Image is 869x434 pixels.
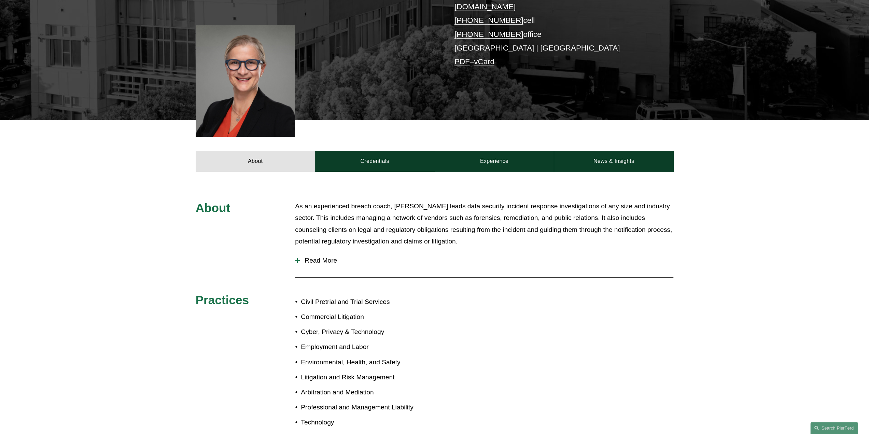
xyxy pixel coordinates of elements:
[301,417,434,429] p: Technology
[196,293,249,307] span: Practices
[301,372,434,383] p: Litigation and Risk Management
[301,326,434,338] p: Cyber, Privacy & Technology
[301,356,434,368] p: Environmental, Health, and Safety
[454,30,523,39] a: [PHONE_NUMBER]
[301,296,434,308] p: Civil Pretrial and Trial Services
[454,16,523,25] a: [PHONE_NUMBER]
[196,201,230,214] span: About
[301,311,434,323] p: Commercial Litigation
[301,341,434,353] p: Employment and Labor
[474,57,494,66] a: vCard
[315,151,435,171] a: Credentials
[295,200,673,248] p: As an experienced breach coach, [PERSON_NAME] leads data security incident response investigation...
[554,151,673,171] a: News & Insights
[196,151,315,171] a: About
[301,387,434,398] p: Arbitration and Mediation
[295,252,673,269] button: Read More
[435,151,554,171] a: Experience
[300,257,673,264] span: Read More
[301,402,434,414] p: Professional and Management Liability
[810,422,858,434] a: Search this site
[454,57,470,66] a: PDF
